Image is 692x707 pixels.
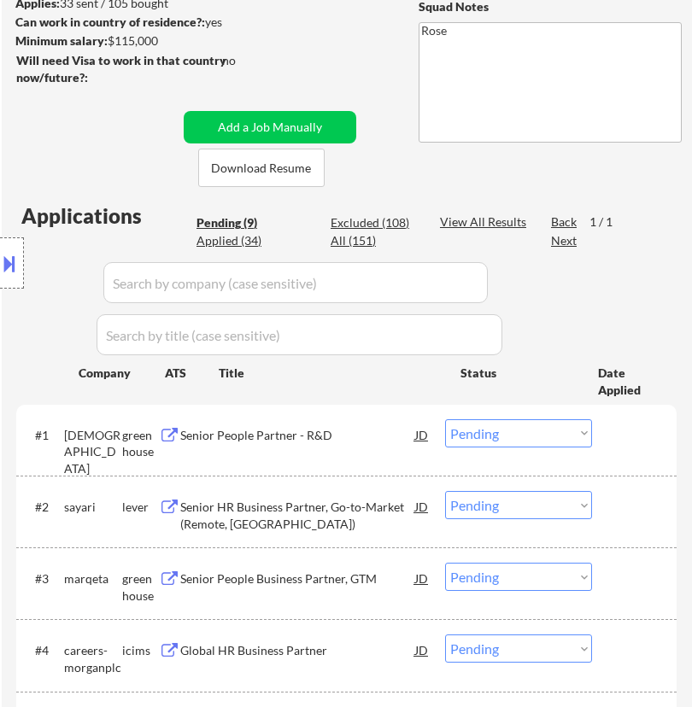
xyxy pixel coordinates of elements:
div: JD [413,419,429,450]
div: marqeta [64,570,122,587]
div: icims [122,642,159,659]
div: yes [15,14,295,31]
div: greenhouse [122,570,159,604]
div: Global HR Business Partner [180,642,415,659]
div: #2 [35,499,50,516]
div: View All Results [440,213,531,231]
div: Senior People Business Partner, GTM [180,570,415,587]
div: #3 [35,570,50,587]
strong: Can work in country of residence?: [15,15,205,29]
div: no [222,52,271,69]
div: careers-morganplc [64,642,122,675]
div: greenhouse [122,427,159,460]
div: lever [122,499,159,516]
div: JD [413,634,429,665]
div: All (151) [331,232,416,249]
div: #4 [35,642,50,659]
div: 1 / 1 [589,213,629,231]
div: Status [460,357,573,388]
div: Back [551,213,578,231]
div: Title [219,365,445,382]
div: Date Applied [598,365,656,398]
div: $115,000 [15,32,300,50]
div: Senior HR Business Partner, Go-to-Market (Remote, [GEOGRAPHIC_DATA]) [180,499,415,532]
div: Senior People Partner - R&D [180,427,415,444]
div: [DEMOGRAPHIC_DATA] [64,427,122,477]
div: Excluded (108) [331,214,416,231]
div: JD [413,563,429,593]
strong: Minimum salary: [15,33,108,48]
div: #1 [35,427,50,444]
div: JD [413,491,429,522]
div: sayari [64,499,122,516]
div: Next [551,232,578,249]
strong: Will need Visa to work in that country now/future?: [16,53,229,85]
